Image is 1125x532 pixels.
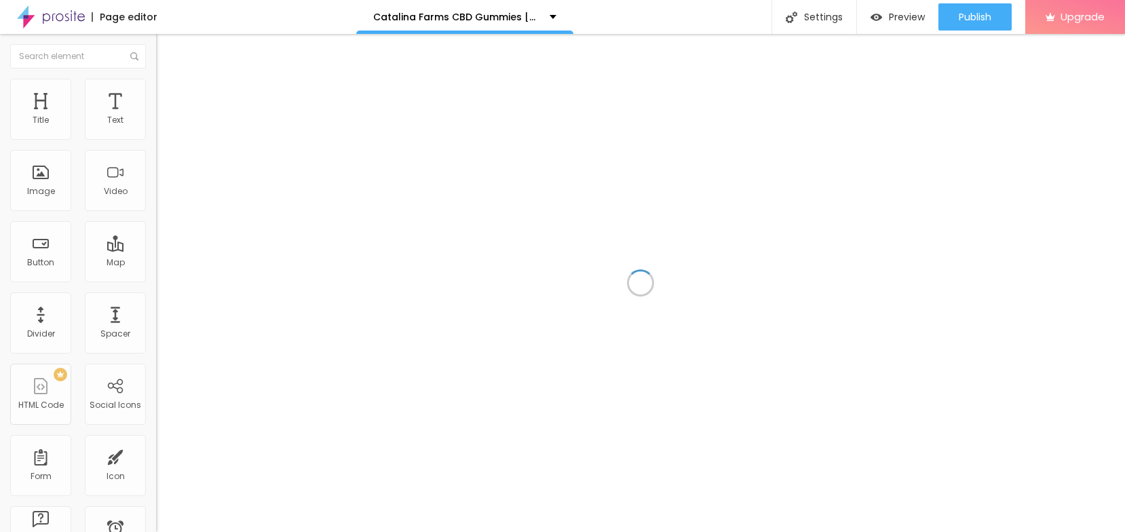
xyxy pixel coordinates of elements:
img: Icone [786,12,797,23]
img: view-1.svg [871,12,882,23]
div: Map [107,258,125,267]
img: Icone [130,52,138,60]
span: Preview [889,12,925,22]
div: Image [27,187,55,196]
p: Catalina Farms CBD Gummies [GEOGRAPHIC_DATA] [373,12,539,22]
span: Upgrade [1061,11,1105,22]
div: Form [31,472,52,481]
div: Icon [107,472,125,481]
div: Spacer [100,329,130,339]
div: Video [104,187,128,196]
div: Divider [27,329,55,339]
div: Button [27,258,54,267]
div: Text [107,115,123,125]
button: Preview [857,3,938,31]
div: Social Icons [90,400,141,410]
span: Publish [959,12,991,22]
button: Publish [938,3,1012,31]
div: Title [33,115,49,125]
div: HTML Code [18,400,64,410]
input: Search element [10,44,146,69]
div: Page editor [92,12,157,22]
